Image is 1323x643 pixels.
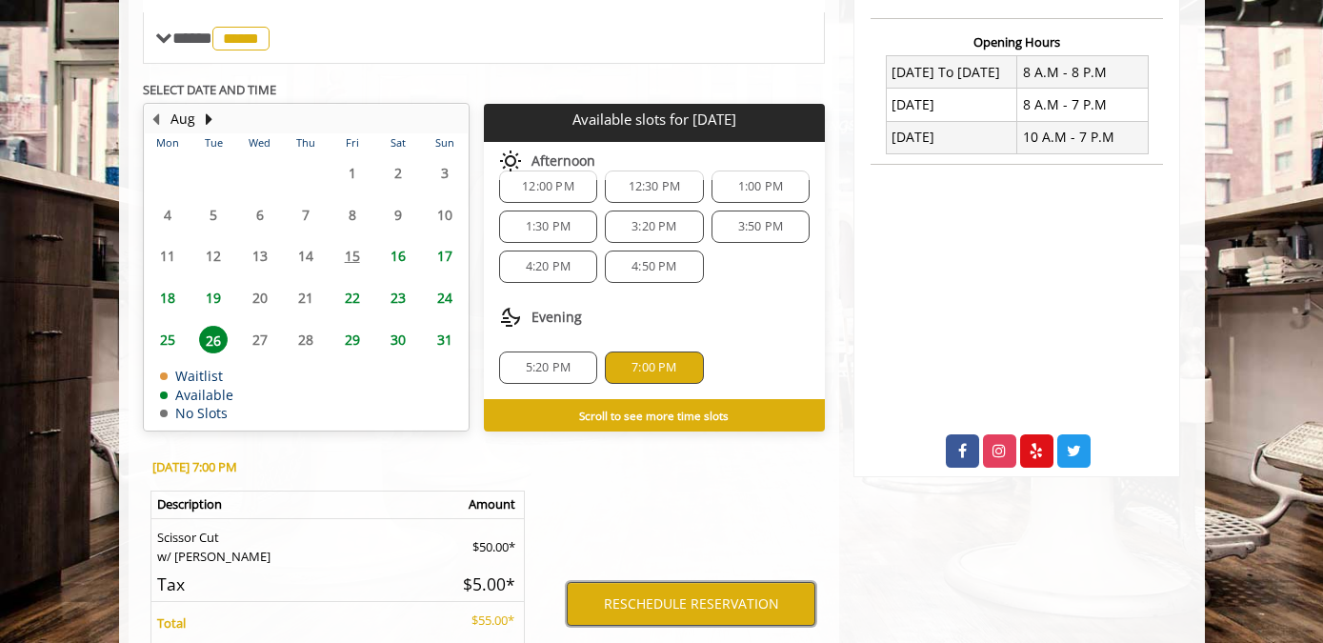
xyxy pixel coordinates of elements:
[631,360,676,375] span: 7:00 PM
[738,219,783,234] span: 3:50 PM
[629,179,681,194] span: 12:30 PM
[384,242,412,270] span: 16
[450,575,514,593] h5: $5.00*
[526,360,571,375] span: 5:20 PM
[153,284,182,311] span: 18
[145,318,190,360] td: Select day25
[375,133,421,152] th: Sat
[491,111,817,128] p: Available slots for [DATE]
[886,89,1017,121] td: [DATE]
[199,284,228,311] span: 19
[431,326,459,353] span: 31
[170,109,195,130] button: Aug
[384,326,412,353] span: 30
[421,277,468,319] td: Select day24
[526,259,571,274] span: 4:20 PM
[469,495,515,512] b: Amount
[329,277,374,319] td: Select day22
[152,458,237,475] b: [DATE] 7:00 PM
[375,277,421,319] td: Select day23
[526,219,571,234] span: 1:30 PM
[190,277,236,319] td: Select day19
[631,219,676,234] span: 3:20 PM
[143,81,276,98] b: SELECT DATE AND TIME
[712,211,810,243] div: 3:50 PM
[499,150,522,172] img: afternoon slots
[531,310,582,325] span: Evening
[160,388,233,402] td: Available
[157,495,222,512] b: Description
[886,121,1017,153] td: [DATE]
[338,326,367,353] span: 29
[522,179,574,194] span: 12:00 PM
[145,277,190,319] td: Select day18
[738,179,783,194] span: 1:00 PM
[431,284,459,311] span: 24
[421,318,468,360] td: Select day31
[499,171,597,203] div: 12:00 PM
[160,406,233,420] td: No Slots
[329,318,374,360] td: Select day29
[1017,89,1149,121] td: 8 A.M - 7 P.M
[1017,56,1149,89] td: 8 A.M - 8 P.M
[375,235,421,277] td: Select day16
[150,518,444,567] td: Scissor Cut w/ [PERSON_NAME]
[450,611,514,631] p: $55.00*
[145,133,190,152] th: Mon
[605,211,703,243] div: 3:20 PM
[631,259,676,274] span: 4:50 PM
[444,518,525,567] td: $50.00*
[579,408,729,423] b: Scroll to see more time slots
[190,133,236,152] th: Tue
[329,133,374,152] th: Fri
[202,109,217,130] button: Next Month
[421,133,468,152] th: Sun
[567,582,815,626] button: RESCHEDULE RESERVATION
[160,369,233,383] td: Waitlist
[283,133,329,152] th: Thu
[199,326,228,353] span: 26
[499,251,597,283] div: 4:20 PM
[605,171,703,203] div: 12:30 PM
[384,284,412,311] span: 23
[149,109,164,130] button: Previous Month
[531,153,595,169] span: Afternoon
[712,171,810,203] div: 1:00 PM
[236,133,282,152] th: Wed
[338,284,367,311] span: 22
[499,211,597,243] div: 1:30 PM
[153,326,182,353] span: 25
[190,318,236,360] td: Select day26
[1017,121,1149,153] td: 10 A.M - 7 P.M
[605,251,703,283] div: 4:50 PM
[375,318,421,360] td: Select day30
[499,352,597,384] div: 5:20 PM
[871,35,1163,49] h3: Opening Hours
[421,235,468,277] td: Select day17
[157,575,435,593] h5: Tax
[605,352,703,384] div: 7:00 PM
[886,56,1017,89] td: [DATE] To [DATE]
[157,614,186,632] b: Total
[431,242,459,270] span: 17
[499,306,522,329] img: evening slots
